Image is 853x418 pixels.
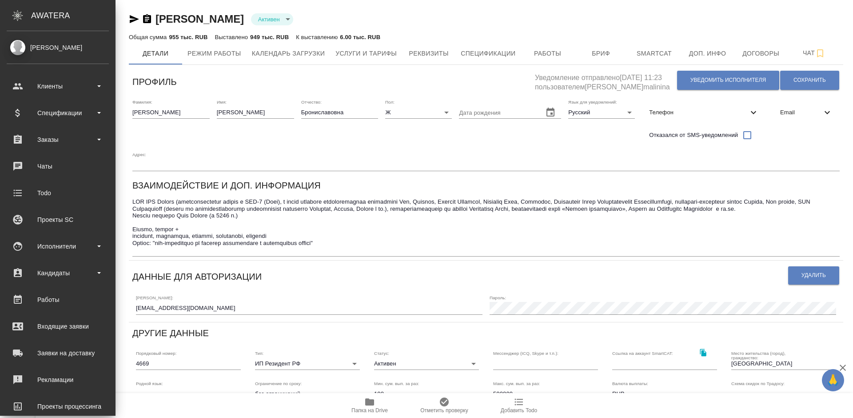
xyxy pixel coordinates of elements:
[129,34,169,40] p: Общая сумма
[642,103,766,122] div: Телефон
[129,14,140,24] button: Скопировать ссылку для ЯМессенджера
[255,388,360,400] div: без ограничений
[490,296,506,300] label: Пароль:
[374,382,419,386] label: Мин. сум. вып. за раз:
[250,34,289,40] p: 949 тыс. RUB
[301,100,322,104] label: Отчество:
[740,48,782,59] span: Договоры
[2,182,113,204] a: Todo
[801,272,826,279] span: Удалить
[7,213,109,226] div: Проекты SC
[694,344,712,362] button: Скопировать ссылку
[7,346,109,360] div: Заявки на доставку
[2,395,113,418] a: Проекты процессинга
[132,100,152,104] label: Фамилия:
[335,48,397,59] span: Услуги и тарифы
[132,178,321,193] h6: Взаимодействие и доп. информация
[788,266,839,285] button: Удалить
[385,106,452,119] div: Ж
[2,315,113,338] a: Входящие заявки
[815,48,825,59] svg: Подписаться
[7,43,109,52] div: [PERSON_NAME]
[780,108,822,117] span: Email
[580,48,622,59] span: Бриф
[217,100,227,104] label: Имя:
[612,351,673,355] label: Ссылка на аккаунт SmartCAT:
[255,382,302,386] label: Ограничение по сроку:
[780,71,839,90] button: Сохранить
[501,407,537,414] span: Добавить Todo
[7,80,109,93] div: Клиенты
[7,186,109,200] div: Todo
[255,358,360,370] div: ИП Резидент РФ
[332,393,407,418] button: Папка на Drive
[374,351,389,355] label: Статус:
[132,152,146,157] label: Адрес:
[526,48,569,59] span: Работы
[251,13,293,25] div: Активен
[155,13,244,25] a: [PERSON_NAME]
[2,289,113,311] a: Работы
[825,371,841,390] span: 🙏
[633,48,676,59] span: Smartcat
[773,103,840,122] div: Email
[132,269,262,284] h6: Данные для авторизации
[690,76,766,84] span: Уведомить исполнителя
[7,266,109,280] div: Кандидаты
[2,209,113,231] a: Проекты SC
[215,34,251,40] p: Выставлено
[731,382,785,386] label: Схема скидок по Традосу:
[793,76,826,84] span: Сохранить
[7,106,109,120] div: Спецификации
[7,373,109,386] div: Рекламации
[252,48,325,59] span: Календарь загрузки
[568,106,635,119] div: Русский
[649,131,738,140] span: Отказался от SMS-уведомлений
[612,388,717,400] div: RUB
[2,155,113,177] a: Чаты
[132,326,209,340] h6: Другие данные
[407,393,482,418] button: Отметить проверку
[649,108,748,117] span: Телефон
[255,351,263,355] label: Тип:
[169,34,207,40] p: 955 тыс. RUB
[535,68,677,92] h5: Уведомление отправлено [DATE] 11:23 пользователем [PERSON_NAME]malinina
[7,320,109,333] div: Входящие заявки
[187,48,241,59] span: Режим работы
[136,296,173,300] label: [PERSON_NAME]:
[731,351,810,360] label: Место жительства (город), гражданство:
[351,407,388,414] span: Папка на Drive
[31,7,116,24] div: AWATERA
[136,351,176,355] label: Порядковый номер:
[2,369,113,391] a: Рекламации
[822,369,844,391] button: 🙏
[136,382,163,386] label: Родной язык:
[132,75,177,89] h6: Профиль
[493,382,540,386] label: Макс. сум. вып. за раз:
[7,240,109,253] div: Исполнители
[461,48,515,59] span: Спецификации
[482,393,556,418] button: Добавить Todo
[612,382,648,386] label: Валюта выплаты:
[677,71,779,90] button: Уведомить исполнителя
[493,351,558,355] label: Мессенджер (ICQ, Skype и т.п.):
[7,160,109,173] div: Чаты
[132,198,840,253] textarea: LOR IPS Dolors (ametconsectetur adipis e SED-7 (Doei), t incid utlabore etdoloremagnaa enimadmini...
[420,407,468,414] span: Отметить проверку
[568,100,617,104] label: Язык для уведомлений:
[407,48,450,59] span: Реквизиты
[686,48,729,59] span: Доп. инфо
[7,293,109,306] div: Работы
[340,34,380,40] p: 6.00 тыс. RUB
[7,400,109,413] div: Проекты процессинга
[374,358,479,370] div: Активен
[2,342,113,364] a: Заявки на доставку
[385,100,395,104] label: Пол:
[296,34,340,40] p: К выставлению
[255,16,283,23] button: Активен
[134,48,177,59] span: Детали
[142,14,152,24] button: Скопировать ссылку
[793,48,836,59] span: Чат
[7,133,109,146] div: Заказы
